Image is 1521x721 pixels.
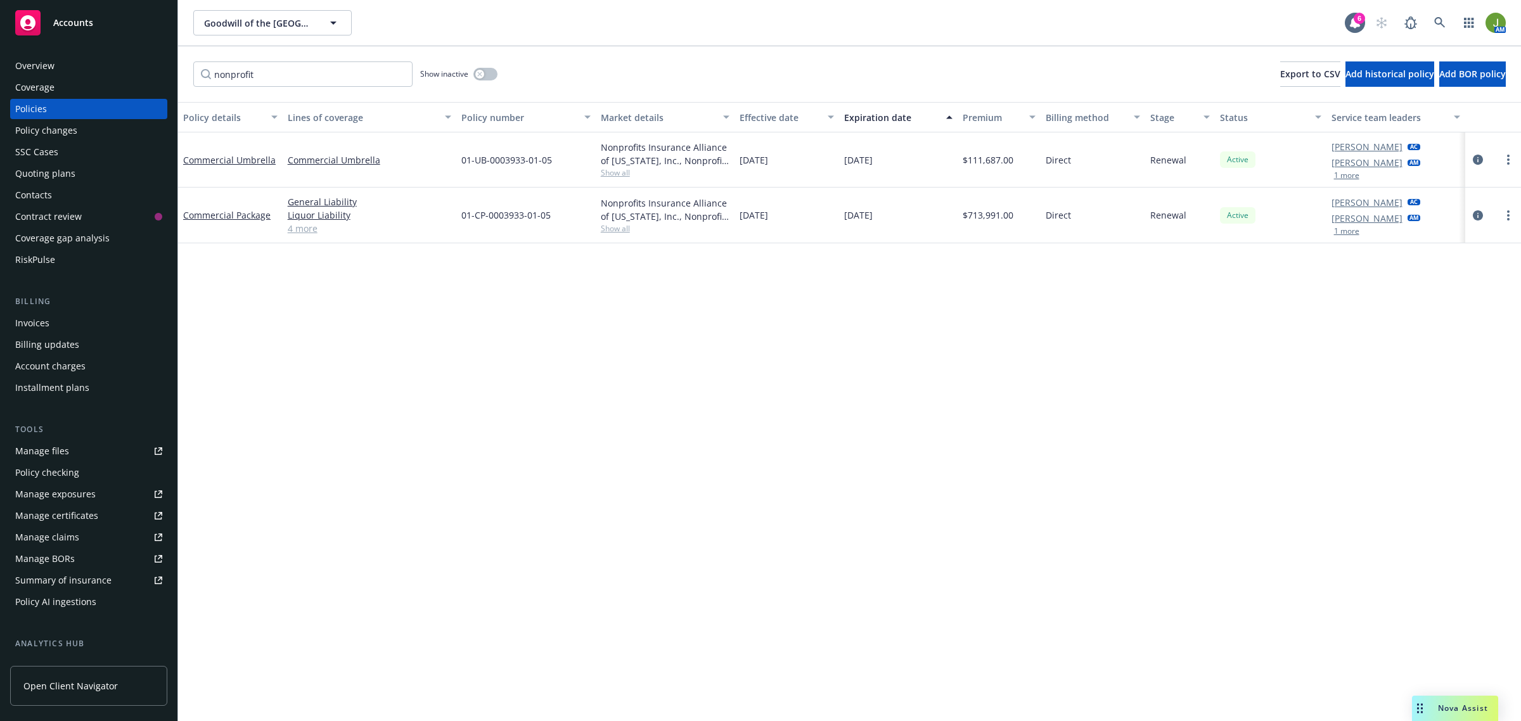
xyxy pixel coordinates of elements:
[15,142,58,162] div: SSC Cases
[283,102,456,132] button: Lines of coverage
[1345,61,1434,87] button: Add historical policy
[1046,153,1071,167] span: Direct
[461,111,577,124] div: Policy number
[10,250,167,270] a: RiskPulse
[740,208,768,222] span: [DATE]
[844,208,873,222] span: [DATE]
[10,163,167,184] a: Quoting plans
[10,77,167,98] a: Coverage
[10,356,167,376] a: Account charges
[10,228,167,248] a: Coverage gap analysis
[1334,227,1359,235] button: 1 more
[963,153,1013,167] span: $111,687.00
[1345,68,1434,80] span: Add historical policy
[1412,696,1498,721] button: Nova Assist
[1332,140,1402,153] a: [PERSON_NAME]
[601,223,730,234] span: Show all
[10,441,167,461] a: Manage files
[288,208,451,222] a: Liquor Liability
[193,61,413,87] input: Filter by keyword...
[15,549,75,569] div: Manage BORs
[178,102,283,132] button: Policy details
[10,185,167,205] a: Contacts
[10,335,167,355] a: Billing updates
[15,163,75,184] div: Quoting plans
[1334,172,1359,179] button: 1 more
[23,679,118,692] span: Open Client Navigator
[10,99,167,119] a: Policies
[1046,111,1126,124] div: Billing method
[1456,10,1482,35] a: Switch app
[601,111,716,124] div: Market details
[15,120,77,141] div: Policy changes
[1412,696,1428,721] div: Drag to move
[1215,102,1326,132] button: Status
[844,153,873,167] span: [DATE]
[1427,10,1453,35] a: Search
[10,570,167,590] a: Summary of insurance
[15,356,86,376] div: Account charges
[1280,61,1340,87] button: Export to CSV
[15,56,55,76] div: Overview
[963,208,1013,222] span: $713,991.00
[740,111,820,124] div: Effective date
[15,228,110,248] div: Coverage gap analysis
[1398,10,1423,35] a: Report a Bug
[15,463,79,483] div: Policy checking
[183,209,271,221] a: Commercial Package
[1041,102,1145,132] button: Billing method
[1354,13,1365,24] div: 6
[456,102,596,132] button: Policy number
[204,16,314,30] span: Goodwill of the [GEOGRAPHIC_DATA]
[15,77,55,98] div: Coverage
[1501,152,1516,167] a: more
[193,10,352,35] button: Goodwill of the [GEOGRAPHIC_DATA]
[1280,68,1340,80] span: Export to CSV
[183,154,276,166] a: Commercial Umbrella
[15,378,89,398] div: Installment plans
[735,102,839,132] button: Effective date
[15,335,79,355] div: Billing updates
[10,527,167,547] a: Manage claims
[10,637,167,650] div: Analytics hub
[10,463,167,483] a: Policy checking
[10,56,167,76] a: Overview
[10,378,167,398] a: Installment plans
[420,68,468,79] span: Show inactive
[1470,208,1486,223] a: circleInformation
[288,153,451,167] a: Commercial Umbrella
[288,111,437,124] div: Lines of coverage
[15,570,112,590] div: Summary of insurance
[1439,68,1506,80] span: Add BOR policy
[288,222,451,235] a: 4 more
[10,506,167,526] a: Manage certificates
[601,167,730,178] span: Show all
[10,120,167,141] a: Policy changes
[10,295,167,308] div: Billing
[839,102,958,132] button: Expiration date
[1501,208,1516,223] a: more
[10,5,167,41] a: Accounts
[1439,61,1506,87] button: Add BOR policy
[963,111,1022,124] div: Premium
[1225,210,1250,221] span: Active
[958,102,1041,132] button: Premium
[1332,196,1402,209] a: [PERSON_NAME]
[1470,152,1486,167] a: circleInformation
[15,506,98,526] div: Manage certificates
[15,250,55,270] div: RiskPulse
[596,102,735,132] button: Market details
[15,441,69,461] div: Manage files
[10,484,167,504] a: Manage exposures
[1326,102,1466,132] button: Service team leaders
[15,592,96,612] div: Policy AI ingestions
[601,196,730,223] div: Nonprofits Insurance Alliance of [US_STATE], Inc., Nonprofits Insurance Alliance of [US_STATE], I...
[10,207,167,227] a: Contract review
[10,313,167,333] a: Invoices
[1486,13,1506,33] img: photo
[1438,703,1488,713] span: Nova Assist
[1150,153,1186,167] span: Renewal
[1145,102,1215,132] button: Stage
[1369,10,1394,35] a: Start snowing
